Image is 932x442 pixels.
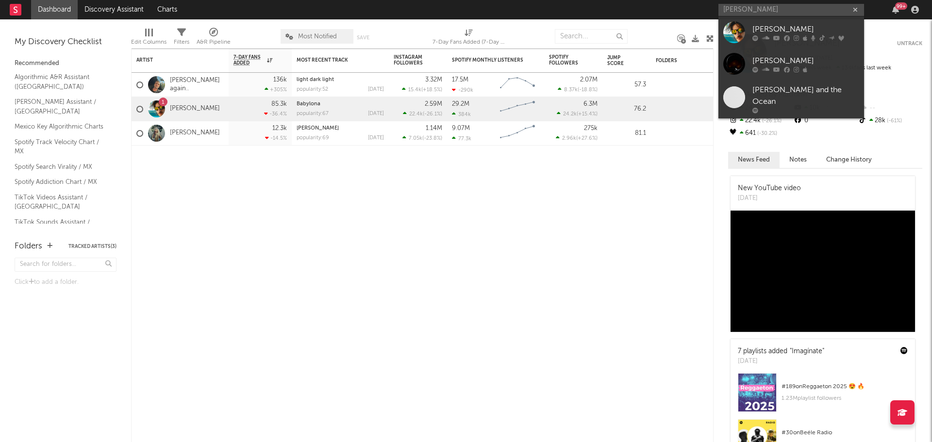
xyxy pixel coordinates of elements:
[265,86,287,93] div: +305 %
[452,135,471,142] div: 77.3k
[452,111,471,117] div: 384k
[426,125,442,131] div: 1.14M
[718,48,864,80] a: [PERSON_NAME]
[272,125,287,131] div: 12.3k
[452,77,468,83] div: 17.5M
[409,112,423,117] span: 22.4k
[368,135,384,141] div: [DATE]
[15,241,42,252] div: Folders
[858,115,922,127] div: 28k
[297,77,384,82] div: light dark light
[297,77,334,82] a: light dark light
[583,101,598,107] div: 6.3M
[433,36,505,48] div: 7-Day Fans Added (7-Day Fans Added)
[555,29,628,44] input: Search...
[15,217,107,237] a: TikTok Sounds Assistant / [GEOGRAPHIC_DATA]
[556,135,598,141] div: ( )
[403,111,442,117] div: ( )
[562,136,576,141] span: 2.96k
[15,121,107,132] a: Mexico Key Algorithmic Charts
[297,126,384,131] div: COSITA LINDA
[858,102,922,115] div: --
[68,244,116,249] button: Tracked Artists(3)
[607,128,646,139] div: 81.1
[174,24,189,52] div: Filters
[15,72,107,92] a: Algorithmic A&R Assistant ([GEOGRAPHIC_DATA])
[197,24,231,52] div: A&R Pipeline
[558,86,598,93] div: ( )
[297,101,384,107] div: Babylona
[297,111,329,116] div: popularity: 67
[197,36,231,48] div: A&R Pipeline
[264,111,287,117] div: -36.4 %
[752,23,859,35] div: [PERSON_NAME]
[782,427,908,439] div: # 30 on Beéle Radio
[409,136,422,141] span: 7.05k
[782,381,908,393] div: # 189 on Reggaeton 2025 😍 🔥
[15,58,116,69] div: Recommended
[297,57,369,63] div: Most Recent Track
[557,111,598,117] div: ( )
[782,393,908,404] div: 1.23M playlist followers
[15,177,107,187] a: Spotify Addiction Chart / MX
[425,101,442,107] div: 2.59M
[424,112,441,117] span: -26.1 %
[368,87,384,92] div: [DATE]
[579,87,596,93] span: -18.8 %
[452,57,525,63] div: Spotify Monthly Listeners
[496,97,539,121] svg: Chart title
[408,87,421,93] span: 15.4k
[607,55,632,66] div: Jump Score
[718,80,864,118] a: [PERSON_NAME] and the Ocean
[452,125,470,131] div: 9.07M
[15,277,116,288] div: Click to add a folder.
[752,84,859,108] div: [PERSON_NAME] and the Ocean
[170,105,220,113] a: [PERSON_NAME]
[423,87,441,93] span: +18.5 %
[394,54,428,66] div: Instagram Followers
[578,136,596,141] span: +27.6 %
[136,57,209,63] div: Artist
[15,36,116,48] div: My Discovery Checklist
[885,118,902,124] span: -61 %
[425,77,442,83] div: 3.32M
[578,112,596,117] span: +15.4 %
[174,36,189,48] div: Filters
[718,4,864,16] input: Search for artists
[424,136,441,141] span: -23.8 %
[15,97,107,116] a: [PERSON_NAME] Assistant / [GEOGRAPHIC_DATA]
[233,54,265,66] span: 7-Day Fans Added
[170,129,220,137] a: [PERSON_NAME]
[15,192,107,212] a: TikTok Videos Assistant / [GEOGRAPHIC_DATA]
[273,77,287,83] div: 136k
[15,137,107,157] a: Spotify Track Velocity Chart / MX
[738,346,824,357] div: 7 playlists added
[563,112,577,117] span: 24.2k
[452,87,473,93] div: -290k
[780,152,816,168] button: Notes
[584,125,598,131] div: 275k
[496,121,539,146] svg: Chart title
[718,16,864,48] a: [PERSON_NAME]
[452,101,469,107] div: 29.2M
[728,115,793,127] div: 22.4k
[496,73,539,97] svg: Chart title
[728,152,780,168] button: News Feed
[402,86,442,93] div: ( )
[761,118,782,124] span: -26.1 %
[756,131,777,136] span: -30.2 %
[131,24,166,52] div: Edit Columns
[738,357,824,366] div: [DATE]
[731,373,915,419] a: #189onReggaeton 2025 😍 🔥1.23Mplaylist followers
[816,152,882,168] button: Change History
[297,135,329,141] div: popularity: 69
[607,103,646,115] div: 76.2
[738,194,801,203] div: [DATE]
[897,39,922,49] button: Untrack
[402,135,442,141] div: ( )
[549,54,583,66] div: Spotify Followers
[297,87,328,92] div: popularity: 52
[368,111,384,116] div: [DATE]
[564,87,578,93] span: 8.37k
[131,36,166,48] div: Edit Columns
